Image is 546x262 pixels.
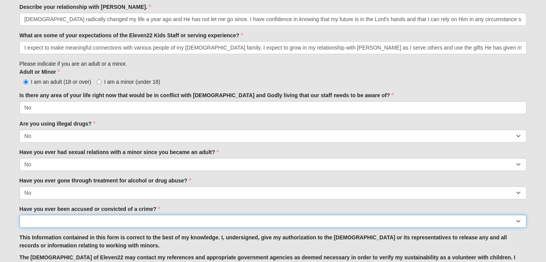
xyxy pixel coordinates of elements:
input: I am an adult (18 or over) [23,80,28,85]
input: I am a minor (under 18) [97,80,102,85]
span: I am an adult (18 or over) [31,79,91,85]
label: Have you ever been accused or convicted of a crime? [20,205,160,213]
label: Describe your relationship with [PERSON_NAME]. [20,3,151,11]
label: What are some of your expectations of the Eleven22 Kids Staff or serving experience? [20,32,243,39]
label: Have you ever had sexual relations with a minor since you became an adult? [20,148,219,156]
label: Adult or Minor [20,68,60,76]
label: Is there any area of your life right now that would be in conflict with [DEMOGRAPHIC_DATA] and Go... [20,91,394,99]
strong: This Information contained in this form is correct to the best of my knowledge. I, undersigned, g... [20,234,507,249]
span: I am a minor (under 18) [104,79,160,85]
label: Are you using illegal drugs? [20,120,95,128]
label: Have you ever gone through treatment for alcohol or drug abuse? [20,177,191,184]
